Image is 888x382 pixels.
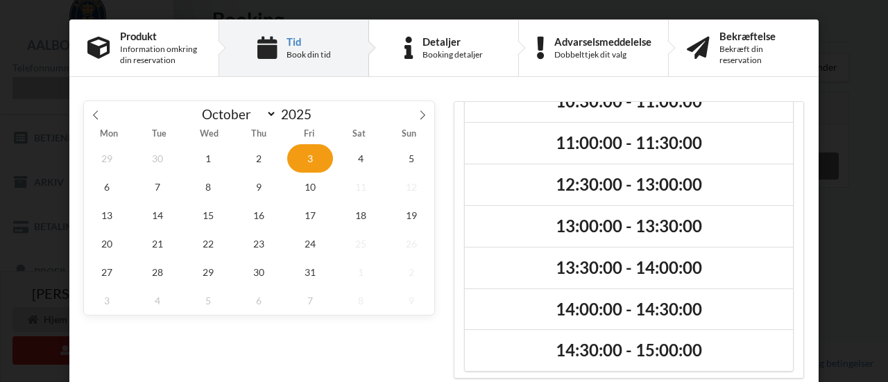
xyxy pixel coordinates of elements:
[287,173,333,201] span: October 10, 2025
[384,130,434,139] span: Sun
[237,229,282,258] span: October 23, 2025
[338,144,384,173] span: October 4, 2025
[287,144,333,173] span: October 3, 2025
[475,299,783,320] h2: 14:00:00 - 14:30:00
[475,174,783,196] h2: 12:30:00 - 13:00:00
[338,258,384,286] span: November 1, 2025
[185,173,231,201] span: October 8, 2025
[277,106,323,122] input: Year
[388,144,434,173] span: October 5, 2025
[475,91,783,112] h2: 10:30:00 - 11:00:00
[84,173,130,201] span: October 6, 2025
[422,36,483,47] div: Detaljer
[475,216,783,237] h2: 13:00:00 - 13:30:00
[135,144,180,173] span: September 30, 2025
[287,36,331,47] div: Tid
[237,173,282,201] span: October 9, 2025
[185,258,231,286] span: October 29, 2025
[84,130,134,139] span: Mon
[84,286,130,315] span: November 3, 2025
[84,144,130,173] span: September 29, 2025
[120,31,200,42] div: Produkt
[234,130,284,139] span: Thu
[196,105,277,123] select: Month
[184,130,234,139] span: Wed
[287,258,333,286] span: October 31, 2025
[185,286,231,315] span: November 5, 2025
[120,44,200,66] div: Information omkring din reservation
[237,144,282,173] span: October 2, 2025
[388,229,434,258] span: October 26, 2025
[338,173,384,201] span: October 11, 2025
[185,229,231,258] span: October 22, 2025
[338,229,384,258] span: October 25, 2025
[338,201,384,229] span: October 18, 2025
[135,258,180,286] span: October 28, 2025
[135,229,180,258] span: October 21, 2025
[388,173,434,201] span: October 12, 2025
[334,130,384,139] span: Sat
[388,286,434,315] span: November 9, 2025
[719,31,801,42] div: Bekræftelse
[135,201,180,229] span: October 14, 2025
[388,258,434,286] span: November 2, 2025
[135,173,180,201] span: October 7, 2025
[287,229,333,258] span: October 24, 2025
[554,49,651,60] div: Dobbelttjek dit valg
[388,201,434,229] span: October 19, 2025
[185,201,231,229] span: October 15, 2025
[185,144,231,173] span: October 1, 2025
[135,286,180,315] span: November 4, 2025
[287,201,333,229] span: October 17, 2025
[338,286,384,315] span: November 8, 2025
[554,36,651,47] div: Advarselsmeddelelse
[475,340,783,361] h2: 14:30:00 - 15:00:00
[134,130,184,139] span: Tue
[84,201,130,229] span: October 13, 2025
[84,258,130,286] span: October 27, 2025
[237,286,282,315] span: November 6, 2025
[422,49,483,60] div: Booking detaljer
[475,132,783,154] h2: 11:00:00 - 11:30:00
[84,229,130,258] span: October 20, 2025
[237,258,282,286] span: October 30, 2025
[287,286,333,315] span: November 7, 2025
[284,130,334,139] span: Fri
[475,257,783,279] h2: 13:30:00 - 14:00:00
[287,49,331,60] div: Book din tid
[237,201,282,229] span: October 16, 2025
[719,44,801,66] div: Bekræft din reservation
